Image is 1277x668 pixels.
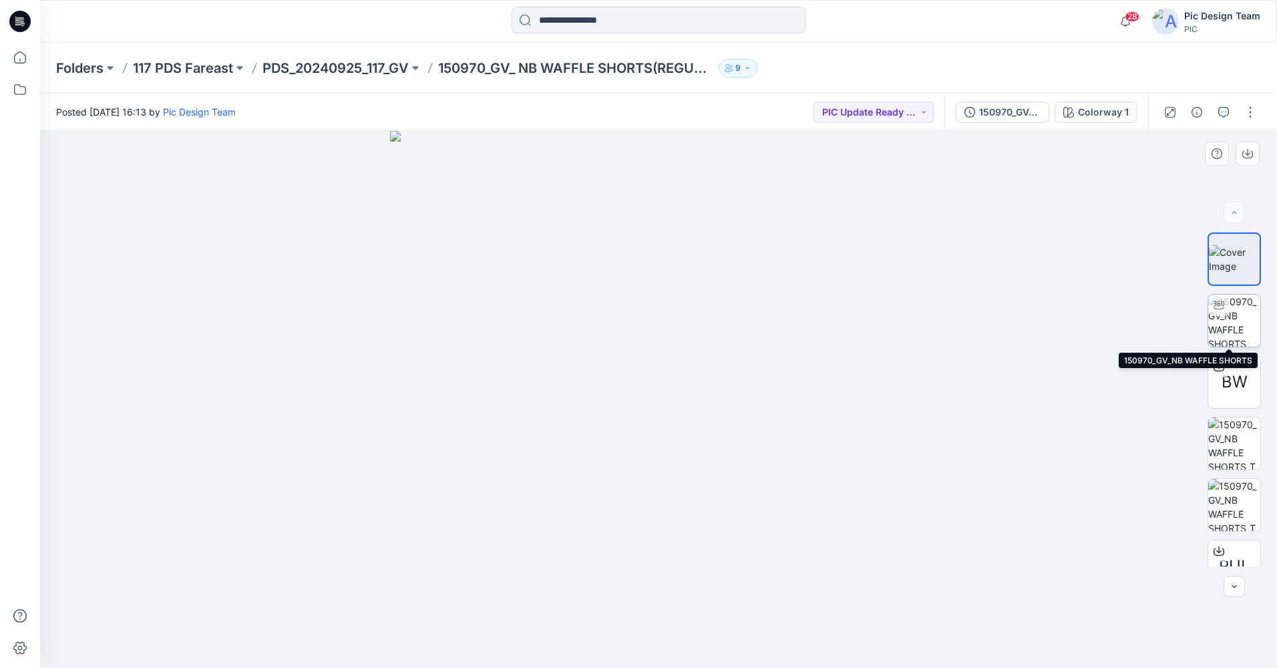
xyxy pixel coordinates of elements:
button: 9 [719,59,757,77]
p: 9 [735,61,741,75]
span: Posted [DATE] 16:13 by [56,105,236,119]
img: 150970_GV_NB WAFFLE SHORTS [1208,295,1260,347]
button: Details [1186,102,1208,123]
img: avatar [1152,8,1179,35]
a: 117 PDS Fareast [133,59,233,77]
a: Pic Design Team [163,106,236,118]
img: 150970_GV_NB WAFFLE SHORTS_TENSION_ BACK [1208,479,1260,531]
img: eyJhbGciOiJIUzI1NiIsImtpZCI6IjAiLCJzbHQiOiJzZXMiLCJ0eXAiOiJKV1QifQ.eyJkYXRhIjp7InR5cGUiOiJzdG9yYW... [390,131,926,668]
p: 150970_GV_ NB WAFFLE SHORTS(REGULAR) [438,59,713,77]
button: Colorway 1 [1055,102,1137,123]
img: 150970_GV_NB WAFFLE SHORTS_TENSION_ FRONT [1208,417,1260,470]
a: Folders [56,59,104,77]
div: PIC [1184,24,1260,34]
span: 28 [1125,11,1139,22]
div: Pic Design Team [1184,8,1260,24]
span: RUL [1219,554,1250,578]
a: PDS_20240925_117_GV [262,59,409,77]
span: BW [1222,370,1248,394]
div: 150970_GV_ NB WAFFLE SHORTS(REGULAR)_150970_GV_ NB WAFFLE SHORTS(REGULAR)_V3 [979,105,1041,120]
button: 150970_GV_ NB WAFFLE SHORTS(REGULAR)_150970_GV_ NB WAFFLE SHORTS(REGULAR)_V3 [956,102,1049,123]
div: Colorway 1 [1078,105,1129,120]
img: Cover Image [1209,245,1260,273]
